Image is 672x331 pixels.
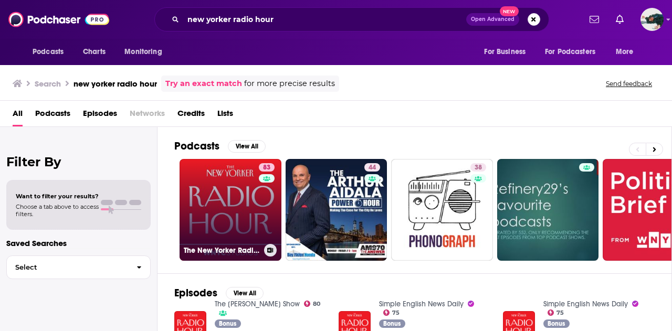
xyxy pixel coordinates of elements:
a: 44 [286,159,387,261]
a: 38 [470,163,486,172]
button: Send feedback [603,79,655,88]
a: 83 [259,163,275,172]
button: open menu [477,42,539,62]
a: Podcasts [35,105,70,126]
h3: Search [35,79,61,89]
h2: Filter By [6,154,151,169]
a: Show notifications dropdown [585,10,603,28]
a: All [13,105,23,126]
p: Saved Searches [6,238,151,248]
h3: new yorker radio hour [73,79,157,89]
span: for more precise results [244,78,335,90]
span: Bonus [383,321,401,327]
span: Choose a tab above to access filters. [16,203,99,218]
button: View All [228,140,266,153]
span: 75 [392,311,400,315]
h2: Podcasts [174,140,219,153]
span: Charts [83,45,106,59]
span: Bonus [219,321,236,327]
span: Logged in as fsg.publicity [640,8,664,31]
span: Monitoring [124,45,162,59]
span: Bonus [548,321,565,327]
a: Simple English News Daily [379,300,464,308]
a: PodcastsView All [174,140,266,153]
img: User Profile [640,8,664,31]
span: For Podcasters [545,45,595,59]
input: Search podcasts, credits, & more... [183,11,466,28]
a: EpisodesView All [174,286,264,300]
span: Open Advanced [471,17,514,22]
button: open menu [608,42,647,62]
a: Episodes [83,105,117,126]
span: Podcasts [33,45,64,59]
button: open menu [117,42,175,62]
h2: Episodes [174,286,217,300]
a: Credits [177,105,205,126]
a: 38 [391,159,493,261]
a: 83The New Yorker Radio Hour [180,159,281,261]
button: Show profile menu [640,8,664,31]
a: Charts [76,42,112,62]
span: New [500,6,519,16]
span: Networks [130,105,165,126]
span: 75 [556,311,564,315]
button: View All [226,287,264,300]
img: Podchaser - Follow, Share and Rate Podcasts [8,9,109,29]
a: The Sarah Fraser Show [215,300,300,308]
a: 75 [383,309,400,316]
div: Search podcasts, credits, & more... [154,7,549,31]
span: For Business [484,45,526,59]
span: 38 [475,163,482,173]
button: open menu [25,42,77,62]
button: Select [6,255,151,279]
a: Try an exact match [165,78,242,90]
span: 80 [313,302,320,306]
button: open menu [538,42,611,62]
a: Lists [217,105,233,126]
a: 80 [304,301,321,307]
a: 75 [548,309,564,316]
span: 83 [263,163,270,173]
span: Want to filter your results? [16,193,99,200]
span: Select [7,264,128,271]
span: 44 [369,163,376,173]
a: 44 [364,163,380,172]
a: Show notifications dropdown [612,10,628,28]
span: More [616,45,634,59]
h3: The New Yorker Radio Hour [184,246,260,255]
a: Simple English News Daily [543,300,628,308]
button: Open AdvancedNew [466,13,519,26]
